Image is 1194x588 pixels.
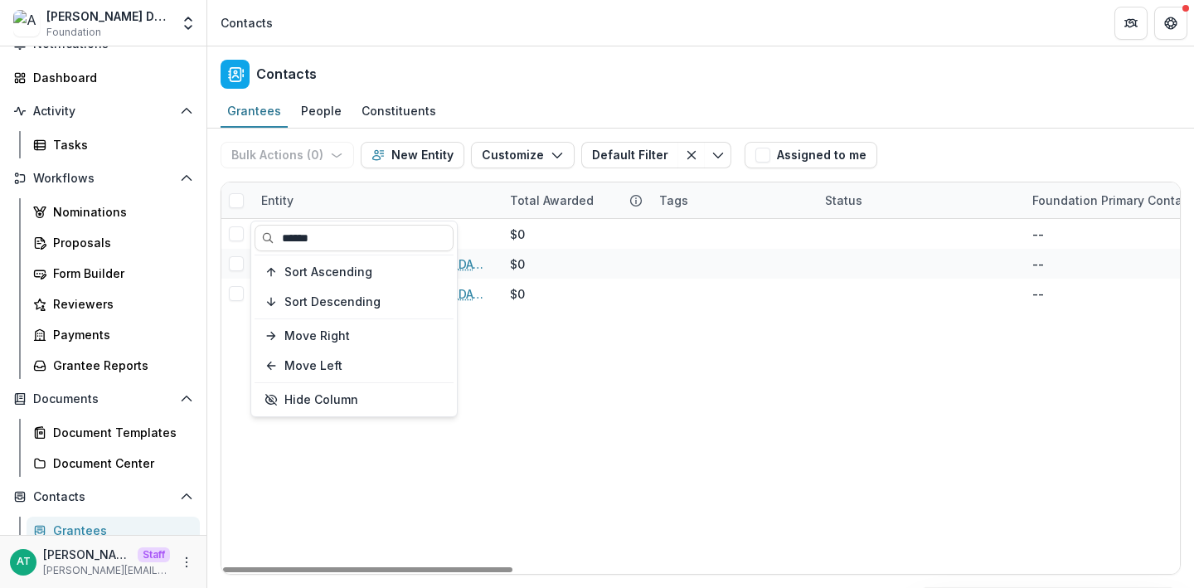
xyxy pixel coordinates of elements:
[284,295,381,309] span: Sort Descending
[500,182,649,218] div: Total Awarded
[46,7,170,25] div: [PERSON_NAME] Demo Foundation
[251,182,500,218] div: Entity
[1032,285,1044,303] div: --
[7,64,200,91] a: Dashboard
[27,321,200,348] a: Payments
[294,99,348,123] div: People
[255,323,454,349] button: Move Right
[649,182,815,218] div: Tags
[53,522,187,539] div: Grantees
[7,165,200,192] button: Open Workflows
[256,66,317,82] h2: Contacts
[255,352,454,379] button: Move Left
[1032,255,1044,273] div: --
[510,226,525,243] div: $0
[17,556,31,567] div: Anna Test
[510,285,525,303] div: $0
[815,182,1022,218] div: Status
[177,552,197,572] button: More
[53,357,187,374] div: Grantee Reports
[581,142,678,168] button: Default Filter
[27,419,200,446] a: Document Templates
[745,142,877,168] button: Assigned to me
[27,198,200,226] a: Nominations
[7,484,200,510] button: Open Contacts
[221,95,288,128] a: Grantees
[294,95,348,128] a: People
[53,136,187,153] div: Tasks
[43,546,131,563] p: [PERSON_NAME]
[1154,7,1187,40] button: Get Help
[255,259,454,285] button: Sort Ascending
[255,289,454,315] button: Sort Descending
[1114,7,1148,40] button: Partners
[33,172,173,186] span: Workflows
[53,265,187,282] div: Form Builder
[27,131,200,158] a: Tasks
[510,255,525,273] div: $0
[46,25,101,40] span: Foundation
[53,454,187,472] div: Document Center
[33,104,173,119] span: Activity
[251,192,303,209] div: Entity
[705,142,731,168] button: Toggle menu
[177,7,200,40] button: Open entity switcher
[255,386,454,413] button: Hide Column
[27,290,200,318] a: Reviewers
[221,99,288,123] div: Grantees
[27,517,200,544] a: Grantees
[27,352,200,379] a: Grantee Reports
[27,260,200,287] a: Form Builder
[138,547,170,562] p: Staff
[53,203,187,221] div: Nominations
[33,490,173,504] span: Contacts
[27,450,200,477] a: Document Center
[7,98,200,124] button: Open Activity
[53,234,187,251] div: Proposals
[678,142,705,168] button: Clear filter
[355,99,443,123] div: Constituents
[355,95,443,128] a: Constituents
[13,10,40,36] img: Anna Demo Foundation
[43,563,170,578] p: [PERSON_NAME][EMAIL_ADDRESS][DOMAIN_NAME]
[214,11,279,35] nav: breadcrumb
[27,229,200,256] a: Proposals
[221,14,273,32] div: Contacts
[53,295,187,313] div: Reviewers
[7,386,200,412] button: Open Documents
[284,265,372,279] span: Sort Ascending
[815,192,872,209] div: Status
[53,424,187,441] div: Document Templates
[500,192,604,209] div: Total Awarded
[361,142,464,168] button: New Entity
[471,142,575,168] button: Customize
[649,192,698,209] div: Tags
[221,142,354,168] button: Bulk Actions (0)
[33,69,187,86] div: Dashboard
[53,326,187,343] div: Payments
[33,392,173,406] span: Documents
[1032,226,1044,243] div: --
